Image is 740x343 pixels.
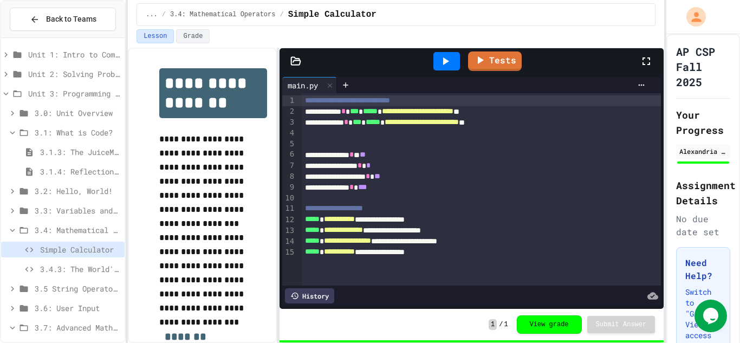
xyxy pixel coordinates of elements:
button: Grade [176,29,210,43]
div: 9 [282,182,296,193]
h3: Need Help? [685,256,721,282]
div: 8 [282,171,296,182]
span: 1 [504,320,508,329]
h2: Assignment Details [676,178,730,208]
span: 3.1.4: Reflection - Evolving Technology [40,166,120,177]
div: main.py [282,77,337,93]
div: 10 [282,193,296,204]
h1: AP CSP Fall 2025 [676,44,730,89]
h2: Your Progress [676,107,730,138]
span: Simple Calculator [40,244,120,255]
div: 2 [282,106,296,117]
span: 3.4: Mathematical Operators [170,10,275,19]
div: Alexandria Pleasant [679,146,727,156]
button: Submit Answer [587,316,655,333]
span: 3.0: Unit Overview [35,107,120,119]
span: 3.7: Advanced Math in Python [35,322,120,333]
a: Tests [468,51,522,71]
span: 3.5 String Operators [35,283,120,294]
span: Unit 2: Solving Problems in Computer Science [28,68,120,80]
div: 5 [282,139,296,150]
div: 6 [282,149,296,160]
span: Unit 1: Intro to Computer Science [28,49,120,60]
div: History [285,288,334,303]
span: 1 [489,319,497,330]
div: 12 [282,215,296,225]
div: 13 [282,225,296,236]
div: 7 [282,160,296,171]
span: Simple Calculator [288,8,377,21]
div: 14 [282,236,296,247]
div: My Account [675,4,709,29]
div: 1 [282,95,296,106]
span: 3.3: Variables and Data Types [35,205,120,216]
span: 3.1.3: The JuiceMind IDE [40,146,120,158]
div: No due date set [676,212,730,238]
div: main.py [282,80,323,91]
span: 3.4.3: The World's Worst Farmers Market [40,263,120,275]
iframe: chat widget [694,300,729,332]
span: / [162,10,166,19]
div: 15 [282,247,296,258]
span: Back to Teams [46,14,96,25]
span: / [280,10,283,19]
button: View grade [517,315,582,334]
button: Lesson [137,29,174,43]
span: Submit Answer [596,320,647,329]
span: 3.2: Hello, World! [35,185,120,197]
span: / [499,320,503,329]
span: 3.1: What is Code? [35,127,120,138]
button: Back to Teams [10,8,116,31]
span: 3.6: User Input [35,302,120,314]
div: 3 [282,117,296,128]
span: Unit 3: Programming with Python [28,88,120,99]
span: ... [146,10,158,19]
span: 3.4: Mathematical Operators [35,224,120,236]
div: 11 [282,203,296,214]
div: 4 [282,128,296,139]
